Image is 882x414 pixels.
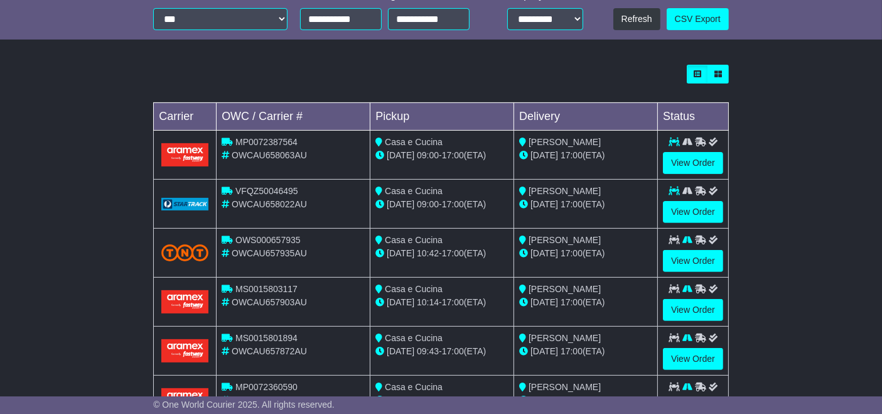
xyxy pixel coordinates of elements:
a: View Order [663,152,723,174]
div: - (ETA) [375,296,508,309]
span: [DATE] [387,150,414,160]
span: 17:00 [561,248,583,258]
span: [PERSON_NAME] [529,137,601,147]
img: Aramex.png [161,339,208,362]
span: VFQZ50046495 [235,186,298,196]
td: Status [658,102,729,130]
img: Aramex.png [161,290,208,313]
span: [DATE] [387,199,414,209]
div: - (ETA) [375,247,508,260]
span: 17:00 [442,395,464,405]
span: OWCAU657935AU [232,248,307,258]
span: 10:14 [417,297,439,307]
span: 09:00 [417,150,439,160]
span: [DATE] [530,395,558,405]
span: [DATE] [387,297,414,307]
span: [PERSON_NAME] [529,186,601,196]
a: View Order [663,201,723,223]
span: 17:00 [442,199,464,209]
span: [PERSON_NAME] [529,382,601,392]
img: Aramex.png [161,143,208,166]
span: OWCAU658022AU [232,199,307,209]
span: OWCAU657872AU [232,346,307,356]
span: 09:00 [417,199,439,209]
span: OWCAU658063AU [232,150,307,160]
span: [DATE] [530,199,558,209]
span: 17:00 [442,150,464,160]
span: OWCAU657840AU [232,395,307,405]
img: Aramex.png [161,388,208,411]
span: 17:00 [442,297,464,307]
div: - (ETA) [375,149,508,162]
span: [DATE] [387,395,414,405]
span: 17:00 [561,395,583,405]
span: [DATE] [387,346,414,356]
span: 17:00 [442,346,464,356]
span: OWS000657935 [235,235,301,245]
span: MP0072387564 [235,137,298,147]
div: (ETA) [519,394,652,407]
span: 17:00 [442,248,464,258]
span: © One World Courier 2025. All rights reserved. [153,400,335,410]
span: Casa e Cucina [385,284,443,294]
span: Casa e Cucina [385,235,443,245]
span: Casa e Cucina [385,382,443,392]
span: 17:00 [561,346,583,356]
div: - (ETA) [375,345,508,358]
span: [DATE] [387,248,414,258]
span: [DATE] [530,346,558,356]
span: Casa e Cucina [385,137,443,147]
div: (ETA) [519,198,652,211]
span: 09:43 [417,346,439,356]
img: GetCarrierServiceLogo [161,198,208,210]
a: View Order [663,348,723,370]
span: MP0072360590 [235,382,298,392]
span: [PERSON_NAME] [529,284,601,294]
a: View Order [663,299,723,321]
span: [PERSON_NAME] [529,333,601,343]
span: 17:00 [561,297,583,307]
span: Casa e Cucina [385,186,443,196]
td: Delivery [514,102,658,130]
div: - (ETA) [375,198,508,211]
span: 09:17 [417,395,439,405]
img: TNT_Domestic.png [161,244,208,261]
a: CSV Export [667,8,729,30]
span: [DATE] [530,248,558,258]
span: 17:00 [561,199,583,209]
td: Carrier [154,102,217,130]
span: MS0015803117 [235,284,298,294]
button: Refresh [613,8,660,30]
div: (ETA) [519,296,652,309]
span: OWCAU657903AU [232,297,307,307]
td: OWC / Carrier # [217,102,370,130]
div: (ETA) [519,345,652,358]
span: MS0015801894 [235,333,298,343]
span: [DATE] [530,150,558,160]
div: (ETA) [519,149,652,162]
span: [DATE] [530,297,558,307]
span: 10:42 [417,248,439,258]
div: - (ETA) [375,394,508,407]
td: Pickup [370,102,514,130]
span: 17:00 [561,150,583,160]
span: [PERSON_NAME] [529,235,601,245]
a: View Order [663,250,723,272]
div: (ETA) [519,247,652,260]
span: Casa e Cucina [385,333,443,343]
